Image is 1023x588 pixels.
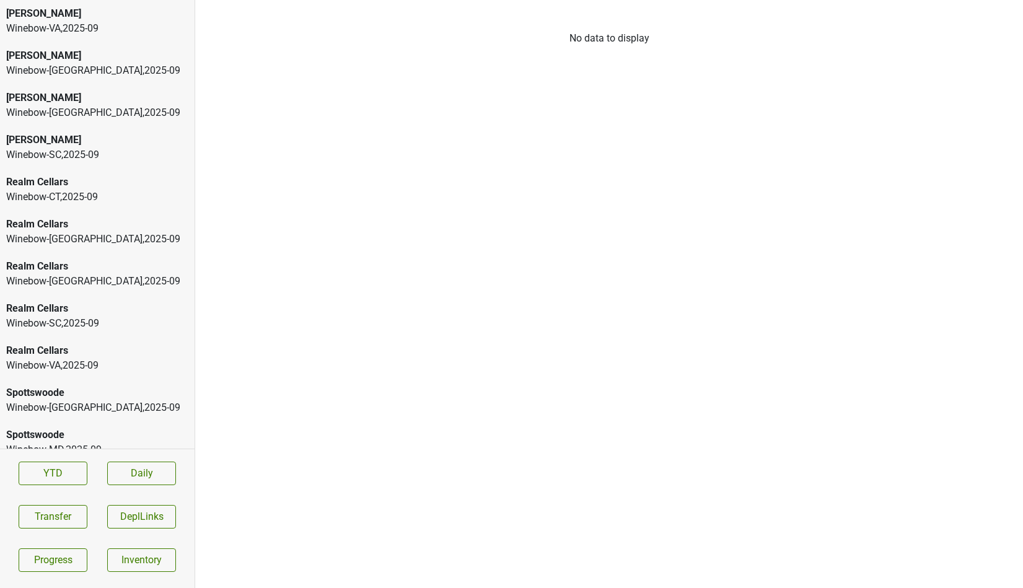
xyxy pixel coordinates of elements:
div: [PERSON_NAME] [6,6,188,21]
div: [PERSON_NAME] [6,90,188,105]
div: [PERSON_NAME] [6,133,188,147]
div: Winebow-MD , 2025 - 09 [6,442,188,457]
a: Inventory [107,548,176,572]
div: Spottswoode [6,428,188,442]
div: Realm Cellars [6,301,188,316]
div: Realm Cellars [6,343,188,358]
a: YTD [19,462,87,485]
div: Realm Cellars [6,259,188,274]
div: Spottswoode [6,385,188,400]
a: Progress [19,548,87,572]
div: No data to display [195,31,1023,46]
div: Winebow-[GEOGRAPHIC_DATA] , 2025 - 09 [6,105,188,120]
div: Winebow-SC , 2025 - 09 [6,316,188,331]
div: Winebow-VA , 2025 - 09 [6,358,188,373]
div: Realm Cellars [6,175,188,190]
div: [PERSON_NAME] [6,48,188,63]
div: Winebow-[GEOGRAPHIC_DATA] , 2025 - 09 [6,232,188,247]
a: Daily [107,462,176,485]
div: Realm Cellars [6,217,188,232]
div: Winebow-CT , 2025 - 09 [6,190,188,204]
div: Winebow-VA , 2025 - 09 [6,21,188,36]
div: Winebow-[GEOGRAPHIC_DATA] , 2025 - 09 [6,63,188,78]
div: Winebow-[GEOGRAPHIC_DATA] , 2025 - 09 [6,274,188,289]
button: Transfer [19,505,87,529]
div: Winebow-SC , 2025 - 09 [6,147,188,162]
button: DeplLinks [107,505,176,529]
div: Winebow-[GEOGRAPHIC_DATA] , 2025 - 09 [6,400,188,415]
